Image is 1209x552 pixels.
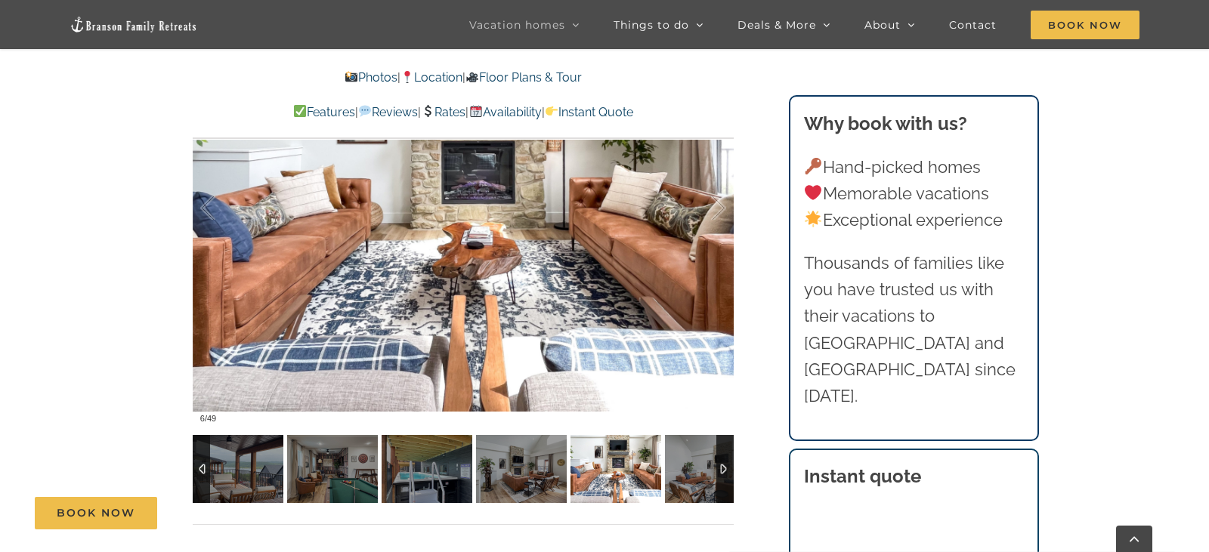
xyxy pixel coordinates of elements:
span: Contact [949,20,997,30]
img: ❤️ [805,184,821,201]
img: Branson Family Retreats Logo [70,16,198,33]
img: Claymore-Cottage-at-Table-Rock-Lake-Branson-Missouri-1414-scaled.jpg-nggid041792-ngg0dyn-120x90-0... [287,435,378,503]
strong: Instant quote [804,465,921,487]
span: Deals & More [737,20,816,30]
p: Thousands of families like you have trusted us with their vacations to [GEOGRAPHIC_DATA] and [GEO... [804,250,1025,409]
img: Claymore-Cottage-lake-view-pool-vacation-rental-1156-scaled.jpg-nggid041332-ngg0dyn-120x90-00f0w0... [193,435,283,503]
img: 🔑 [805,158,821,174]
img: 📸 [345,71,357,83]
a: Instant Quote [545,105,633,119]
img: Claymore-Cottage-lake-view-pool-vacation-rental-1118-scaled.jpg-nggid041352-ngg0dyn-120x90-00f0w0... [570,435,661,503]
img: 🎥 [466,71,478,83]
a: Reviews [358,105,418,119]
span: Book Now [1031,11,1139,39]
p: | | | | [193,103,734,122]
img: 📆 [470,105,482,117]
p: | | [193,68,734,88]
img: Claymore-Cottage-lake-view-pool-vacation-rental-1152-scaled.jpg-nggid041335-ngg0dyn-120x90-00f0w0... [382,435,472,503]
a: Features [293,105,355,119]
a: Book Now [35,497,157,529]
a: Photos [344,70,397,85]
a: Location [400,70,462,85]
img: 💲 [422,105,434,117]
p: Hand-picked homes Memorable vacations Exceptional experience [804,154,1025,234]
a: Rates [421,105,465,119]
a: Floor Plans & Tour [465,70,582,85]
span: Things to do [614,20,689,30]
img: ✅ [294,105,306,117]
img: 💬 [359,105,371,117]
span: About [864,20,901,30]
img: Claymore-Cottage-lake-view-pool-vacation-rental-1119-scaled.jpg-nggid041353-ngg0dyn-120x90-00f0w0... [665,435,756,503]
span: Book Now [57,507,135,520]
span: Vacation homes [469,20,565,30]
h3: Why book with us? [804,110,1025,137]
a: Availability [468,105,541,119]
img: Claymore-Cottage-lake-view-pool-vacation-rental-1117-scaled.jpg-nggid041351-ngg0dyn-120x90-00f0w0... [476,435,567,503]
img: 👉 [546,105,558,117]
img: 🌟 [805,211,821,227]
img: 📍 [401,71,413,83]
